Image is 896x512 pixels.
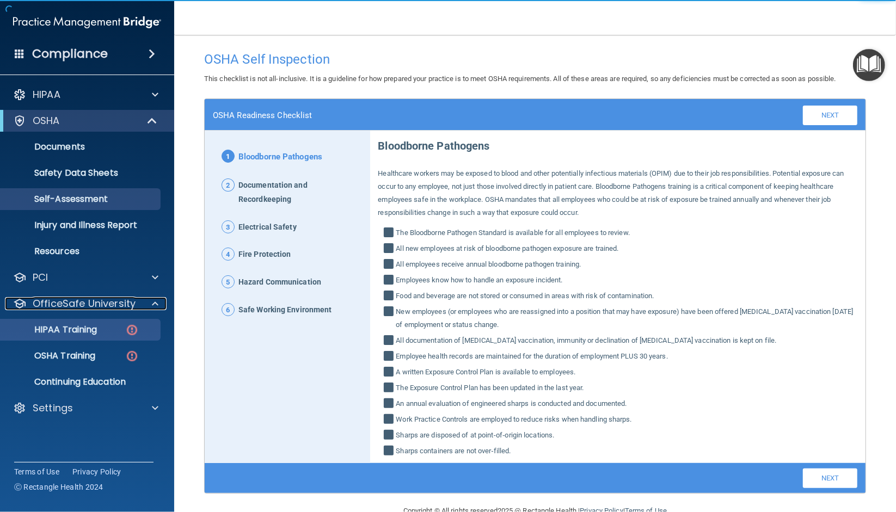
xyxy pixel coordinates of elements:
button: Open Resource Center [853,49,885,81]
span: The Exposure Control Plan has been updated in the last year. [396,381,584,394]
input: Employee health records are maintained for the duration of employment PLUS 30 years. [384,352,396,363]
p: Resources [7,246,156,257]
img: danger-circle.6113f641.png [125,323,139,337]
input: All employees receive annual bloodborne pathogen training. [384,260,396,271]
span: Safe Working Environment [238,303,332,317]
p: OSHA [33,114,60,127]
span: 6 [222,303,235,316]
span: 1 [222,150,235,163]
span: Food and beverage are not stored or consumed in areas with risk of contamination. [396,289,654,303]
p: HIPAA [33,88,60,101]
span: All documentation of [MEDICAL_DATA] vaccination, immunity or declination of [MEDICAL_DATA] vaccin... [396,334,777,347]
iframe: Drift Widget Chat Controller [708,435,883,478]
input: All new employees at risk of bloodborne pathogen exposure are trained. [384,244,396,255]
input: Employees know how to handle an exposure incident. [384,276,396,287]
p: Continuing Education [7,377,156,387]
a: Settings [13,402,158,415]
span: 4 [222,248,235,261]
p: Self-Assessment [7,194,156,205]
input: An annual evaluation of engineered sharps is conducted and documented. [384,399,396,410]
p: Safety Data Sheets [7,168,156,178]
p: HIPAA Training [7,324,97,335]
input: Food and beverage are not stored or consumed in areas with risk of contamination. [384,292,396,303]
span: Documentation and Recordkeeping [238,178,362,207]
p: Injury and Illness Report [7,220,156,231]
a: PCI [13,271,158,284]
span: Ⓒ Rectangle Health 2024 [14,482,103,492]
span: 3 [222,220,235,233]
span: Work Practice Controls are employed to reduce risks when handling sharps. [396,413,632,426]
input: Work Practice Controls are employed to reduce risks when handling sharps. [384,415,396,426]
input: New employees (or employees who are reassigned into a position that may have exposure) have been ... [384,307,396,331]
a: Terms of Use [14,466,59,477]
h4: Compliance [32,46,108,61]
span: The Bloodborne Pathogen Standard is available for all employees to review. [396,226,630,239]
p: Bloodborne Pathogens [378,131,858,156]
input: Sharps are disposed of at point‐of‐origin locations. [384,431,396,442]
span: New employees (or employees who are reassigned into a position that may have exposure) have been ... [396,305,858,331]
span: Sharps containers are not over‐filled. [396,445,511,458]
p: OfficeSafe University [33,297,136,310]
input: All documentation of [MEDICAL_DATA] vaccination, immunity or declination of [MEDICAL_DATA] vaccin... [384,336,396,347]
p: OSHA Training [7,350,95,361]
a: OSHA [13,114,158,127]
input: The Bloodborne Pathogen Standard is available for all employees to review. [384,229,396,239]
img: PMB logo [13,11,161,33]
a: Next [803,106,857,125]
span: An annual evaluation of engineered sharps is conducted and documented. [396,397,627,410]
a: Privacy Policy [72,466,121,477]
input: A written Exposure Control Plan is available to employees. [384,368,396,379]
span: Hazard Communication [238,275,321,289]
span: Fire Protection [238,248,291,262]
span: All employees receive annual bloodborne pathogen training. [396,258,581,271]
p: PCI [33,271,48,284]
span: Bloodborne Pathogens [238,150,322,165]
input: The Exposure Control Plan has been updated in the last year. [384,384,396,394]
span: Sharps are disposed of at point‐of‐origin locations. [396,429,555,442]
p: Settings [33,402,73,415]
p: Documents [7,141,156,152]
span: All new employees at risk of bloodborne pathogen exposure are trained. [396,242,619,255]
p: Healthcare workers may be exposed to blood and other potentially infectious materials (OPIM) due ... [378,167,858,219]
span: 5 [222,275,235,288]
span: This checklist is not all-inclusive. It is a guideline for how prepared your practice is to meet ... [204,75,836,83]
span: 2 [222,178,235,192]
img: danger-circle.6113f641.png [125,349,139,363]
span: Employee health records are maintained for the duration of employment PLUS 30 years. [396,350,668,363]
span: Electrical Safety [238,220,297,235]
span: Employees know how to handle an exposure incident. [396,274,563,287]
a: HIPAA [13,88,158,101]
input: Sharps containers are not over‐filled. [384,447,396,458]
span: A written Exposure Control Plan is available to employees. [396,366,576,379]
h4: OSHA Self Inspection [204,52,866,66]
a: OfficeSafe University [13,297,158,310]
h4: OSHA Readiness Checklist [213,110,312,120]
